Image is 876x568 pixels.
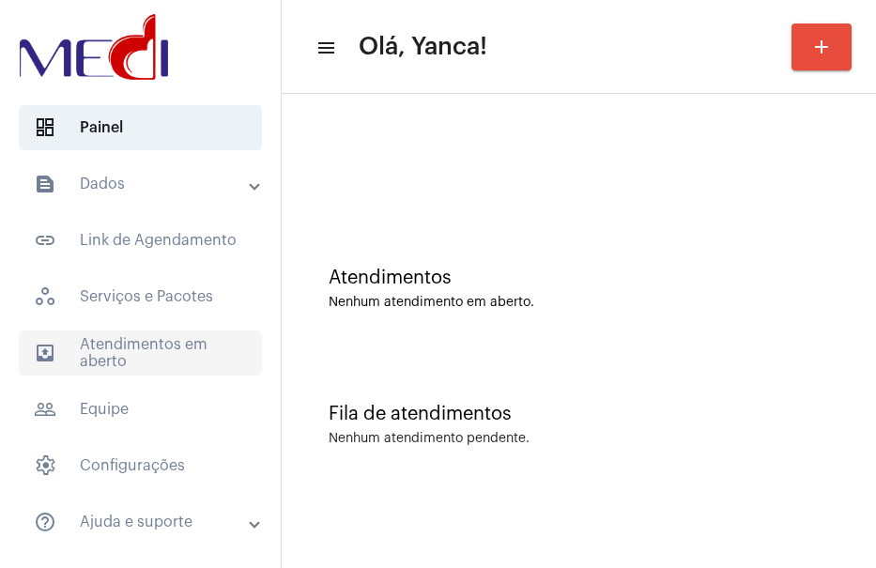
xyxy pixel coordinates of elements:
[34,511,56,533] mat-icon: sidenav icon
[11,499,281,545] mat-expansion-panel-header: sidenav iconAjuda e suporte
[329,268,829,288] div: Atendimentos
[359,32,487,62] span: Olá, Yanca!
[34,173,251,195] mat-panel-title: Dados
[34,398,56,421] mat-icon: sidenav icon
[19,218,262,263] span: Link de Agendamento
[34,229,56,252] mat-icon: sidenav icon
[19,105,262,150] span: Painel
[11,161,281,207] mat-expansion-panel-header: sidenav iconDados
[15,9,173,84] img: d3a1b5fa-500b-b90f-5a1c-719c20e9830b.png
[19,443,262,488] span: Configurações
[329,432,530,446] div: Nenhum atendimento pendente.
[19,387,262,432] span: Equipe
[810,36,833,58] mat-icon: add
[34,285,56,308] span: sidenav icon
[34,173,56,195] mat-icon: sidenav icon
[19,330,262,376] span: Atendimentos em aberto
[34,511,251,533] mat-panel-title: Ajuda e suporte
[329,296,829,310] div: Nenhum atendimento em aberto.
[34,116,56,139] span: sidenav icon
[315,37,334,59] mat-icon: sidenav icon
[19,274,262,319] span: Serviços e Pacotes
[34,342,56,364] mat-icon: sidenav icon
[34,454,56,477] span: sidenav icon
[329,404,829,424] div: Fila de atendimentos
